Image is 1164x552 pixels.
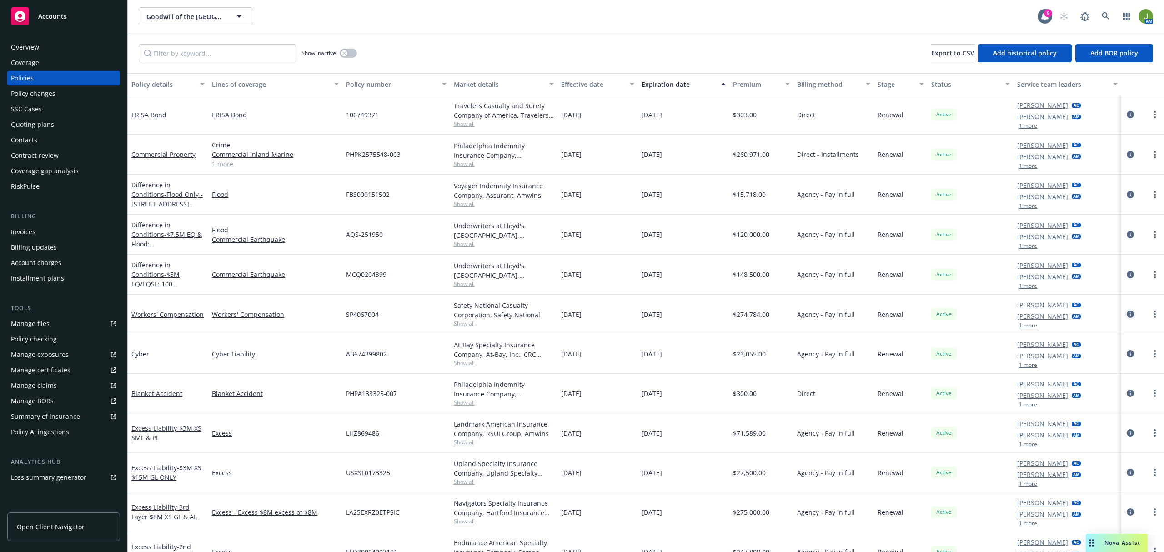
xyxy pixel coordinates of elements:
div: Market details [454,80,544,89]
a: Excess Liability [131,463,201,482]
a: [PERSON_NAME] [1017,272,1068,281]
div: Landmark American Insurance Company, RSUI Group, Amwins [454,419,554,438]
a: Manage exposures [7,347,120,362]
div: Policy AI ingestions [11,425,69,439]
a: Difference in Conditions [131,261,189,307]
span: Active [935,110,953,119]
span: Agency - Pay in full [797,270,855,279]
a: [PERSON_NAME] [1017,498,1068,507]
a: RiskPulse [7,179,120,194]
a: [PERSON_NAME] [1017,340,1068,349]
span: Show all [454,240,554,248]
span: Renewal [878,428,903,438]
span: Show inactive [301,49,336,57]
a: Workers' Compensation [131,310,204,319]
a: Quoting plans [7,117,120,132]
span: Show all [454,517,554,525]
div: RiskPulse [11,179,40,194]
a: [PERSON_NAME] [1017,419,1068,428]
a: Manage certificates [7,363,120,377]
a: Commercial Earthquake [212,235,339,244]
a: circleInformation [1125,427,1136,438]
a: Commercial Inland Marine [212,150,339,159]
a: Crime [212,140,339,150]
span: FBS000151502 [346,190,390,199]
div: Overview [11,40,39,55]
span: [DATE] [561,270,582,279]
span: [DATE] [642,349,662,359]
span: Active [935,191,953,199]
span: Active [935,350,953,358]
span: [DATE] [642,468,662,477]
button: 1 more [1019,442,1037,447]
span: Renewal [878,110,903,120]
span: Renewal [878,230,903,239]
a: more [1149,109,1160,120]
span: Show all [454,280,554,288]
span: $15,718.00 [733,190,766,199]
button: Policy number [342,73,450,95]
span: Active [935,151,953,159]
a: circleInformation [1125,149,1136,160]
span: Agency - Pay in full [797,310,855,319]
button: 1 more [1019,521,1037,526]
span: $260,971.00 [733,150,769,159]
a: [PERSON_NAME] [1017,300,1068,310]
a: Difference in Conditions [131,221,202,267]
a: [PERSON_NAME] [1017,181,1068,190]
span: PHPA133325-007 [346,389,397,398]
button: 1 more [1019,243,1037,249]
button: 1 more [1019,481,1037,487]
span: Renewal [878,468,903,477]
div: Summary of insurance [11,409,80,424]
span: Show all [454,399,554,406]
div: Billing method [797,80,860,89]
a: more [1149,507,1160,517]
a: circleInformation [1125,507,1136,517]
div: Navigators Specialty Insurance Company, Hartford Insurance Group [454,498,554,517]
span: AB674399802 [346,349,387,359]
span: [DATE] [561,428,582,438]
span: Agency - Pay in full [797,507,855,517]
a: more [1149,309,1160,320]
a: Policy AI ingestions [7,425,120,439]
div: Drag to move [1086,534,1097,552]
div: Contacts [11,133,37,147]
span: [DATE] [561,389,582,398]
a: more [1149,348,1160,359]
span: Show all [454,359,554,367]
button: Service team leaders [1013,73,1121,95]
div: Installment plans [11,271,64,286]
div: SSC Cases [11,102,42,116]
a: more [1149,467,1160,478]
span: Show all [454,478,554,486]
span: Renewal [878,389,903,398]
a: Manage claims [7,378,120,393]
div: Underwriters at Lloyd's, [GEOGRAPHIC_DATA], [PERSON_NAME] of [GEOGRAPHIC_DATA], [GEOGRAPHIC_DATA] [454,261,554,280]
a: [PERSON_NAME] [1017,232,1068,241]
a: [PERSON_NAME] [1017,391,1068,400]
div: Invoices [11,225,35,239]
a: Overview [7,40,120,55]
span: Direct [797,110,815,120]
div: Account settings [7,503,120,512]
span: Direct - Installments [797,150,859,159]
span: [DATE] [561,468,582,477]
button: Nova Assist [1086,534,1148,552]
div: Manage claims [11,378,57,393]
span: $148,500.00 [733,270,769,279]
span: Agency - Pay in full [797,349,855,359]
div: Upland Specialty Insurance Company, Upland Specialty Insurance Company, Amwins [454,459,554,478]
button: Goodwill of the [GEOGRAPHIC_DATA] [139,7,252,25]
button: Expiration date [638,73,729,95]
div: Safety National Casualty Corporation, Safety National [454,301,554,320]
a: Accounts [7,4,120,29]
span: $71,589.00 [733,428,766,438]
span: Agency - Pay in full [797,428,855,438]
div: Coverage [11,55,39,70]
a: Excess [212,428,339,438]
span: Export to CSV [931,49,974,57]
div: Manage exposures [11,347,69,362]
a: Search [1097,7,1115,25]
span: Active [935,508,953,516]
